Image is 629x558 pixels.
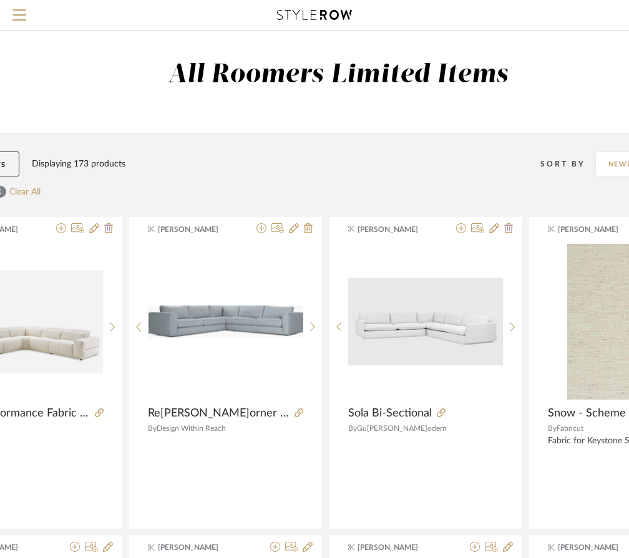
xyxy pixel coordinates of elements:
[358,542,436,553] span: [PERSON_NAME]
[148,425,157,432] span: By
[157,425,226,432] span: Design Within Reach
[548,425,557,432] span: By
[348,406,432,420] span: Sola Bi-Sectional
[557,425,583,432] span: Fabricut
[9,187,41,198] a: Clear All
[32,157,125,171] div: Displaying 173 products
[348,278,503,366] img: Sola Bi-Sectional
[149,244,303,400] div: 0
[548,406,626,420] span: Snow - Scheme
[357,425,447,432] span: Gu[PERSON_NAME]odern
[168,59,509,91] div: All Roomers Limited Items
[158,224,236,235] span: [PERSON_NAME]
[158,542,236,553] span: [PERSON_NAME]
[148,406,290,420] span: Re[PERSON_NAME]orner Sectional
[348,244,503,400] div: 0
[540,158,595,170] div: Sort By
[149,305,303,339] img: Reid Corner Sectional
[358,224,436,235] span: [PERSON_NAME]
[348,425,357,432] span: By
